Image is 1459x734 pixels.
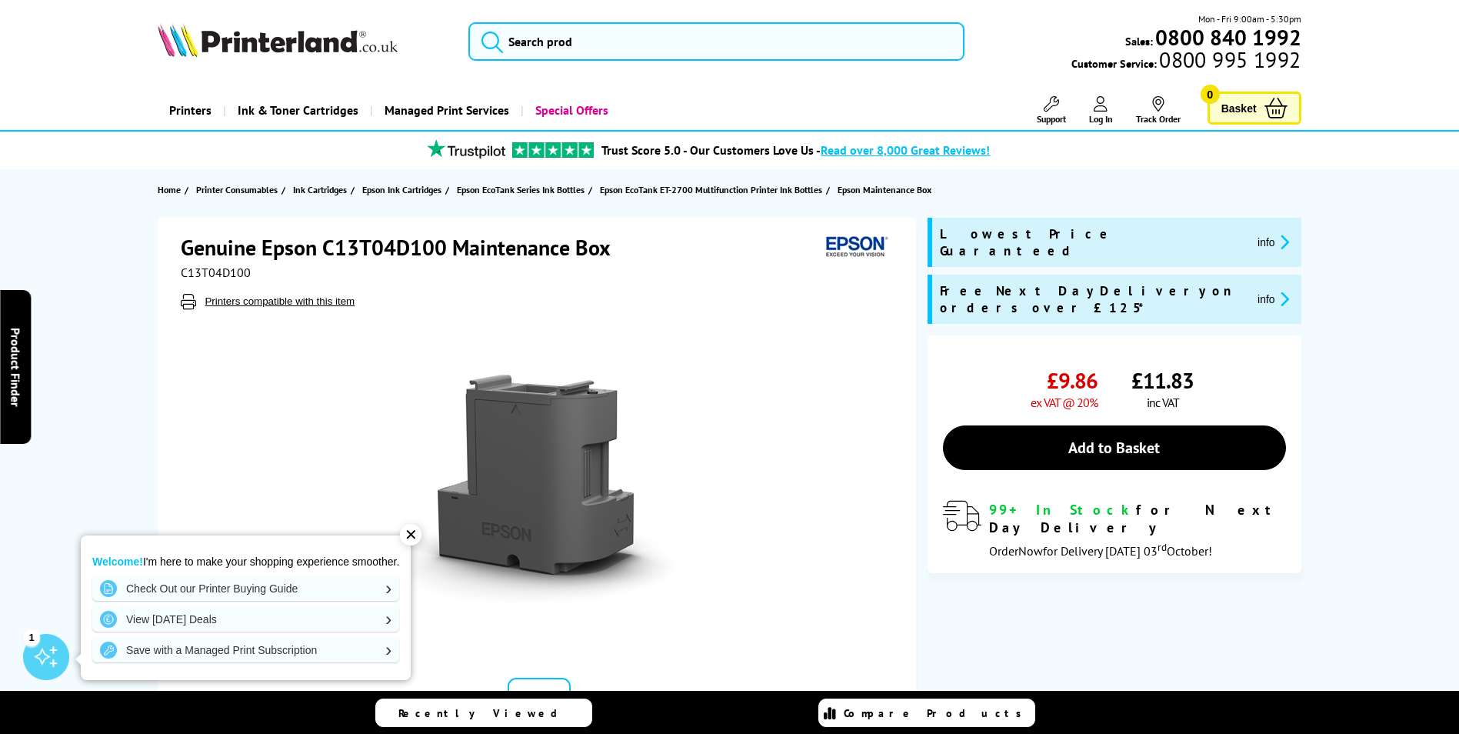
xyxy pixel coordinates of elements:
span: 0800 995 1992 [1157,52,1301,67]
a: Add to Basket [943,425,1286,470]
span: Product Finder [8,328,23,407]
a: Epson EcoTank Series Ink Bottles [457,182,588,198]
img: trustpilot rating [512,142,594,158]
span: Now [1018,543,1043,559]
button: promo-description [1253,233,1294,251]
span: Epson EcoTank ET-2700 Multifunction Printer Ink Bottles [600,182,822,198]
a: Recently Viewed [375,699,592,727]
button: promo-description [1253,290,1294,308]
a: Basket 0 [1208,92,1301,125]
span: Compare Products [844,706,1030,720]
sup: rd [1158,540,1167,554]
span: Recently Viewed [398,706,573,720]
a: Ink & Toner Cartridges [223,91,370,130]
span: 0 [1201,85,1220,104]
span: Sales: [1125,34,1153,48]
span: Log In [1089,113,1113,125]
a: Log In [1089,96,1113,125]
span: Customer Service: [1071,52,1301,71]
a: Special Offers [521,91,620,130]
span: Order for Delivery [DATE] 03 October! [989,543,1212,559]
span: 99+ In Stock [989,501,1136,519]
img: Epson [820,233,891,262]
a: Printer Consumables [196,182,281,198]
button: Printers compatible with this item [200,295,359,308]
div: for Next Day Delivery [989,501,1286,536]
a: Epson Maintenance Box [838,182,935,198]
span: £9.86 [1047,366,1098,395]
span: ex VAT @ 20% [1031,395,1098,410]
a: Check Out our Printer Buying Guide [92,576,399,601]
span: Basket [1221,98,1257,118]
a: 0800 840 1992 [1153,30,1301,45]
img: trustpilot rating [420,139,512,158]
span: Lowest Price Guaranteed [940,225,1245,259]
p: I'm here to make your shopping experience smoother. [92,555,399,569]
a: Track Order [1136,96,1181,125]
input: Search prod [468,22,964,61]
a: Support [1037,96,1066,125]
a: Compare Products [818,699,1035,727]
span: Ink & Toner Cartridges [238,91,358,130]
a: Save with a Managed Print Subscription [92,638,399,662]
span: Support [1037,113,1066,125]
div: ✕ [400,524,421,545]
img: Epson C13T04D100 Maintenance Box [388,340,690,642]
strong: Welcome! [92,556,143,568]
a: Managed Print Services [370,91,521,130]
a: Epson Ink Cartridges [362,182,445,198]
div: 1 [23,629,40,646]
span: inc VAT [1147,395,1179,410]
span: Printer Consumables [196,182,278,198]
span: Read over 8,000 Great Reviews! [821,142,990,158]
span: Mon - Fri 9:00am - 5:30pm [1198,12,1301,26]
a: View [DATE] Deals [92,607,399,632]
span: Epson Maintenance Box [838,182,931,198]
span: Free Next Day Delivery on orders over £125* [940,282,1245,316]
a: Ink Cartridges [293,182,351,198]
a: Epson EcoTank ET-2700 Multifunction Printer Ink Bottles [600,182,826,198]
span: Home [158,182,181,198]
div: modal_delivery [943,501,1286,558]
span: Epson EcoTank Series Ink Bottles [457,182,585,198]
a: Trust Score 5.0 - Our Customers Love Us -Read over 8,000 Great Reviews! [601,142,990,158]
h1: Genuine Epson C13T04D100 Maintenance Box [181,233,626,262]
span: £11.83 [1131,366,1194,395]
a: Printers [158,91,223,130]
a: Printerland Logo [158,23,449,60]
b: 0800 840 1992 [1155,23,1301,52]
span: Ink Cartridges [293,182,347,198]
span: C13T04D100 [181,265,251,280]
img: Printerland Logo [158,23,398,57]
a: Home [158,182,185,198]
span: Epson Ink Cartridges [362,182,441,198]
